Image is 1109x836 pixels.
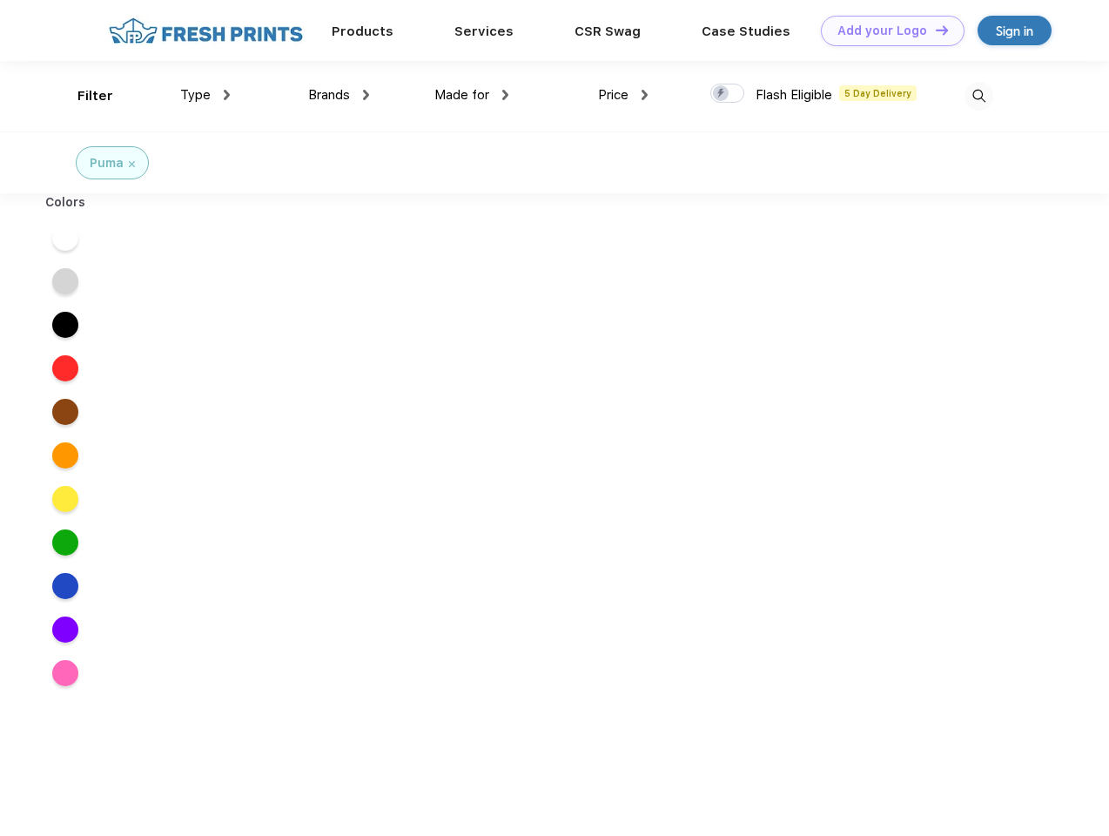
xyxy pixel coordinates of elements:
[839,85,917,101] span: 5 Day Delivery
[837,24,927,38] div: Add your Logo
[454,24,514,39] a: Services
[575,24,641,39] a: CSR Swag
[308,87,350,103] span: Brands
[756,87,832,103] span: Flash Eligible
[978,16,1052,45] a: Sign in
[642,90,648,100] img: dropdown.png
[180,87,211,103] span: Type
[77,86,113,106] div: Filter
[104,16,308,46] img: fo%20logo%202.webp
[129,161,135,167] img: filter_cancel.svg
[90,154,124,172] div: Puma
[598,87,628,103] span: Price
[332,24,393,39] a: Products
[224,90,230,100] img: dropdown.png
[936,25,948,35] img: DT
[996,21,1033,41] div: Sign in
[964,82,993,111] img: desktop_search.svg
[502,90,508,100] img: dropdown.png
[434,87,489,103] span: Made for
[32,193,99,212] div: Colors
[363,90,369,100] img: dropdown.png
